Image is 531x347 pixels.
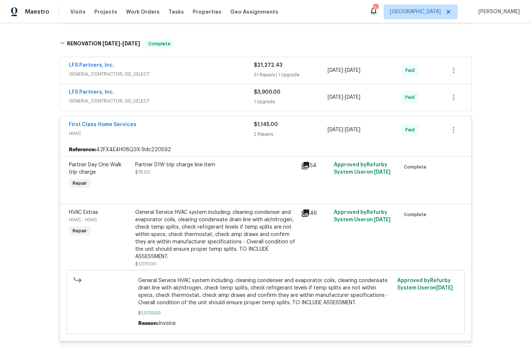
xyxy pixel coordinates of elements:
span: [DATE] [374,217,391,222]
span: [DATE] [374,170,391,175]
span: Approved by Refurby System User on [334,210,391,222]
span: Maestro [25,8,49,15]
span: $1,070.00 [135,262,157,266]
span: Partner Day One Walk trip charge [69,162,122,175]
span: Repair [70,227,90,235]
div: 54 [301,161,330,170]
span: Invoice [158,321,176,326]
span: GENERAL_CONTRACTOR, OD_SELECT [69,70,254,78]
span: [DATE] [122,41,140,46]
b: Reference: [69,146,96,153]
span: $1,145.00 [254,122,278,127]
span: Paid [405,67,418,74]
span: [PERSON_NAME] [475,8,520,15]
span: HVAC - HVAC [69,218,97,222]
h6: RENOVATION [67,39,140,48]
span: General Service HVAC system including: cleaning condenser and evaporator coils, clearing condensa... [138,277,393,306]
span: Approved by Refurby System User on [397,278,453,291]
span: Properties [193,8,221,15]
span: [DATE] [345,95,360,100]
div: 2 Repairs [254,131,328,138]
span: [GEOGRAPHIC_DATA] [390,8,441,15]
span: $1,070.00 [138,309,393,317]
span: Repair [70,180,90,187]
span: [DATE] [328,95,343,100]
span: Complete [404,211,429,218]
span: GENERAL_CONTRACTOR, OD_SELECT [69,97,254,105]
span: Complete [404,163,429,171]
span: Approved by Refurby System User on [334,162,391,175]
a: LFS Partners, Inc. [69,90,114,95]
span: Geo Assignments [230,8,278,15]
span: Visits [70,8,85,15]
div: 5 [373,4,378,12]
span: [DATE] [436,285,453,291]
div: 46 [301,209,330,218]
div: General Service HVAC system including: cleaning condenser and evaporator coils, clearing condensa... [135,209,297,260]
span: Work Orders [126,8,160,15]
span: - [328,94,360,101]
span: Paid [405,94,418,101]
span: [DATE] [345,68,360,73]
span: [DATE] [102,41,120,46]
span: Tasks [168,9,184,14]
div: 31 Repairs | 1 Upgrade [254,71,328,79]
span: $3,900.00 [254,90,280,95]
span: HVAC [69,130,254,137]
span: - [102,41,140,46]
span: Complete [145,40,174,48]
span: [DATE] [328,68,343,73]
div: RENOVATION [DATE]-[DATE]Complete [57,32,474,56]
a: First Class Home Services [69,122,136,127]
a: LFS Partners, Inc. [69,63,114,68]
span: $75.00 [135,170,150,174]
span: - [328,126,360,133]
div: 42FX4E4H08Q3X-9dc220592 [60,143,471,156]
span: [DATE] [345,127,360,132]
div: Partner D1W trip charge line item [135,161,297,169]
span: Paid [405,126,418,133]
span: Projects [94,8,117,15]
span: Reason: [138,321,158,326]
span: HVAC Extras [69,210,98,215]
span: - [328,67,360,74]
span: $21,272.43 [254,63,282,68]
span: [DATE] [328,127,343,132]
div: 1 Upgrade [254,98,328,105]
